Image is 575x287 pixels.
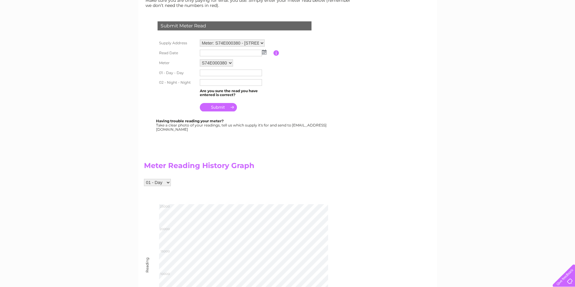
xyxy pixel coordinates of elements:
th: 02 - Night - Night [156,78,198,87]
a: Log out [555,26,569,30]
th: Read Date [156,48,198,58]
th: 01 - Day - Day [156,68,198,78]
b: Having trouble reading your meter? [156,119,224,123]
th: Supply Address [156,38,198,48]
div: Submit Meter Read [158,21,311,30]
img: ... [262,50,267,55]
a: Water [469,26,480,30]
a: Telecoms [501,26,519,30]
input: Submit [200,103,237,111]
input: Information [273,50,279,56]
a: 0333 014 3131 [461,3,503,11]
div: Take a clear photo of your readings, tell us which supply it's for and send to [EMAIL_ADDRESS][DO... [156,119,327,131]
img: logo.png [20,16,51,34]
h2: Meter Reading History Graph [144,161,355,173]
td: Are you sure the read you have entered is correct? [198,87,273,99]
a: Blog [522,26,531,30]
div: Clear Business is a trading name of Verastar Limited (registered in [GEOGRAPHIC_DATA] No. 3667643... [145,3,430,29]
th: Meter [156,58,198,68]
a: Contact [535,26,550,30]
a: Energy [484,26,497,30]
div: Reading [145,266,149,273]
